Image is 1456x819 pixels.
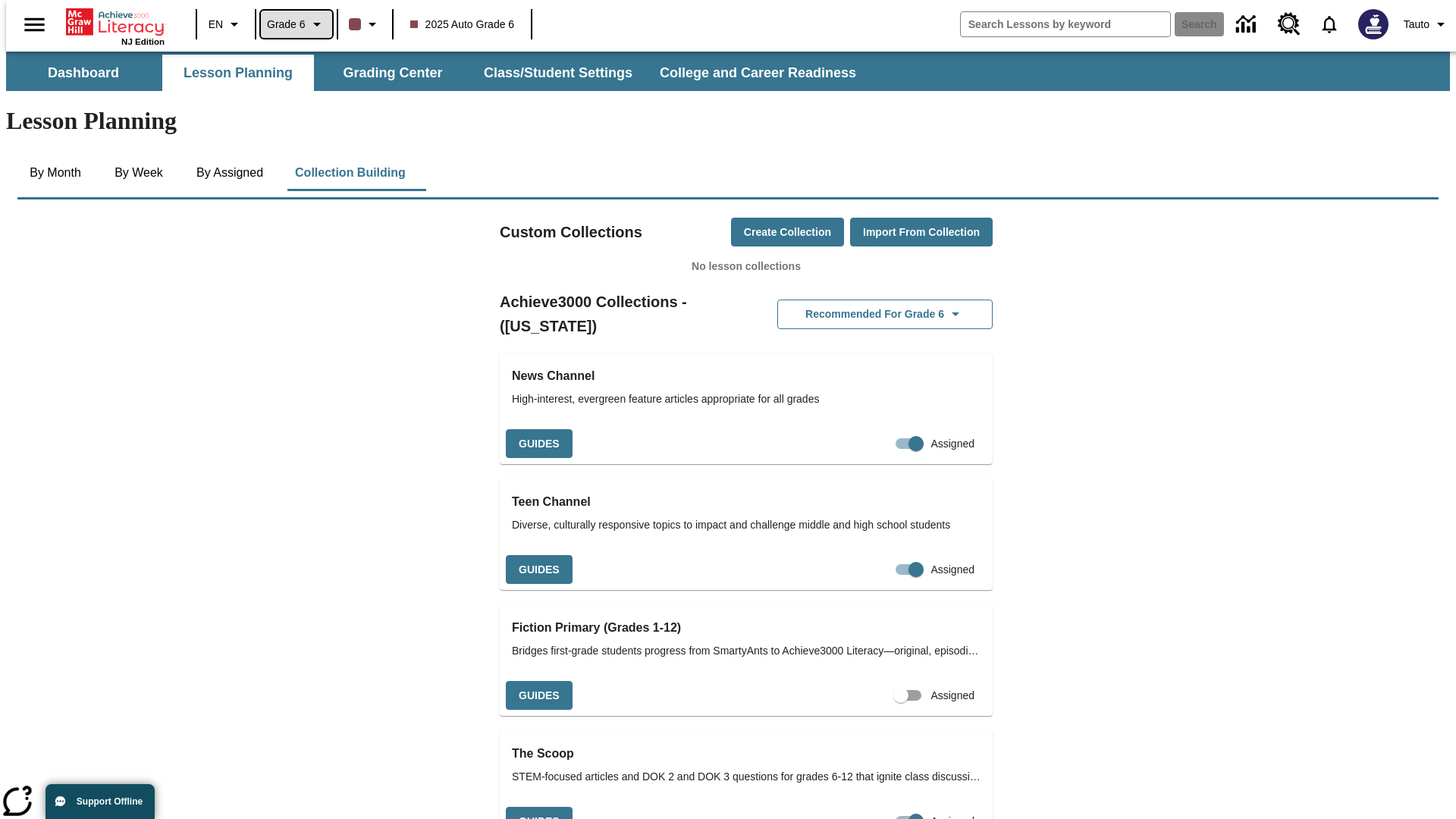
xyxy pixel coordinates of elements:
[512,743,981,764] h3: The Scoop
[1227,4,1269,45] a: Data Center
[512,617,981,639] h3: Fiction Primary (Grades 1-12)
[850,218,993,247] button: Import from Collection
[283,155,418,191] button: Collection Building
[961,12,1170,36] input: search field
[1404,17,1429,33] span: Tauto
[267,17,306,33] span: Grade 6
[1310,5,1349,44] a: Notifications
[121,37,165,46] span: NJ Edition
[1269,4,1310,45] a: Resource Center, Will open in new tab
[1398,11,1456,38] button: Profile/Settings
[512,643,981,659] span: Bridges first-grade students progress from SmartyAnts to Achieve3000 Literacy—original, episodic ...
[6,107,1450,135] h1: Lesson Planning
[648,55,868,91] button: College and Career Readiness
[8,55,159,91] button: Dashboard
[202,11,250,38] button: Language: EN, Select a language
[512,517,981,533] span: Diverse, culturally responsive topics to impact and challenge middle and high school students
[1358,9,1389,39] img: Avatar
[512,769,981,785] span: STEM-focused articles and DOK 2 and DOK 3 questions for grades 6-12 that ignite class discussions...
[506,555,573,585] button: Guides
[17,155,93,191] button: By Month
[500,290,746,338] h2: Achieve3000 Collections - ([US_STATE])
[1349,5,1398,44] button: Select a new avatar
[506,681,573,711] button: Guides
[731,218,844,247] button: Create Collection
[261,11,332,38] button: Grade: Grade 6, Select a grade
[512,491,981,513] h3: Teen Channel
[506,429,573,459] button: Guides
[777,300,993,329] button: Recommended for Grade 6
[184,155,275,191] button: By Assigned
[512,366,981,387] h3: News Channel
[101,155,177,191] button: By Week
[930,436,974,452] span: Assigned
[930,688,974,704] span: Assigned
[500,220,642,244] h2: Custom Collections
[66,7,165,37] a: Home
[410,17,515,33] span: 2025 Auto Grade 6
[317,55,469,91] button: Grading Center
[930,562,974,578] span: Assigned
[472,55,645,91] button: Class/Student Settings
[12,2,57,47] button: Open side menu
[6,55,870,91] div: SubNavbar
[512,391,981,407] span: High-interest, evergreen feature articles appropriate for all grades
[77,796,143,807] span: Support Offline
[6,52,1450,91] div: SubNavbar
[209,17,223,33] span: EN
[45,784,155,819] button: Support Offline
[66,5,165,46] div: Home
[162,55,314,91] button: Lesson Planning
[500,259,993,275] p: No lesson collections
[343,11,388,38] button: Class color is dark brown. Change class color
